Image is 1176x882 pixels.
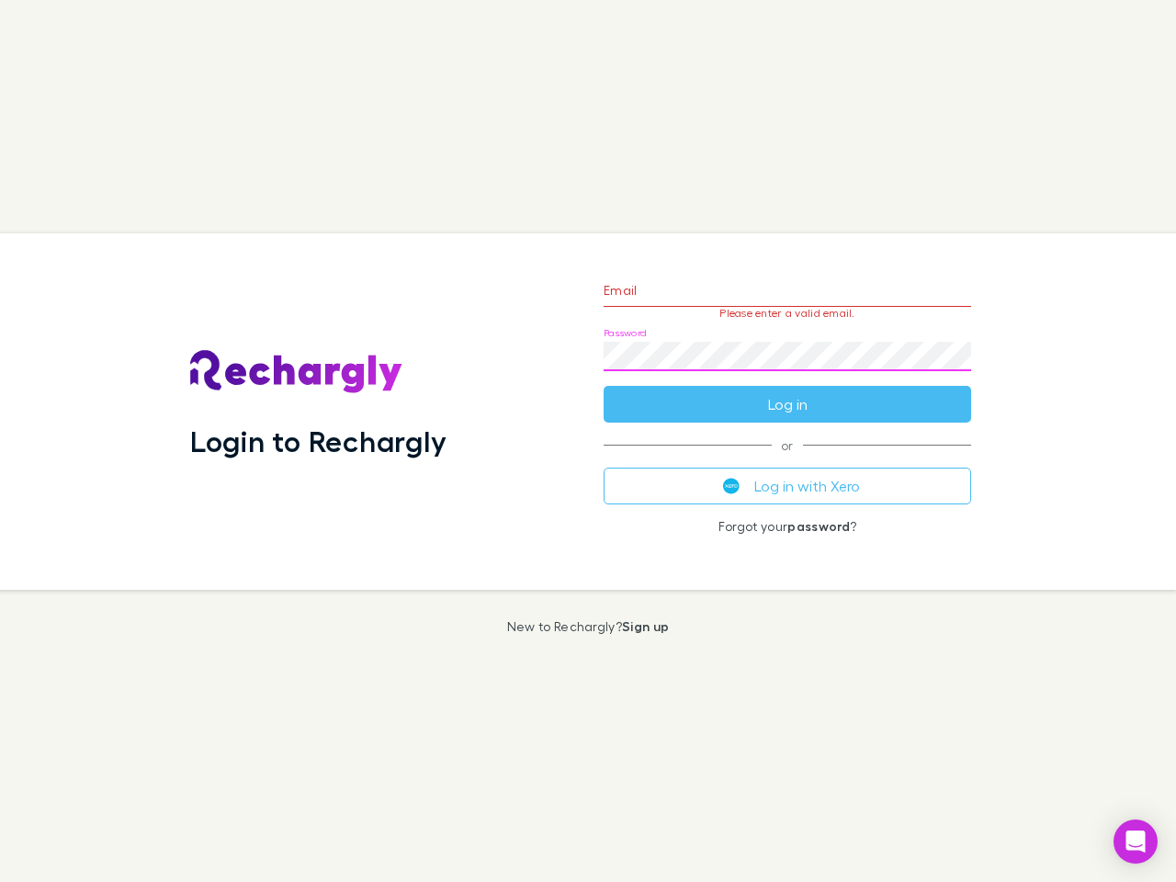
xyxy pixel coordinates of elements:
[604,307,971,320] p: Please enter a valid email.
[507,619,670,634] p: New to Rechargly?
[604,468,971,504] button: Log in with Xero
[604,519,971,534] p: Forgot your ?
[190,350,403,394] img: Rechargly's Logo
[604,326,647,340] label: Password
[723,478,740,494] img: Xero's logo
[1114,820,1158,864] div: Open Intercom Messenger
[622,618,669,634] a: Sign up
[787,518,850,534] a: password
[604,386,971,423] button: Log in
[190,424,447,458] h1: Login to Rechargly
